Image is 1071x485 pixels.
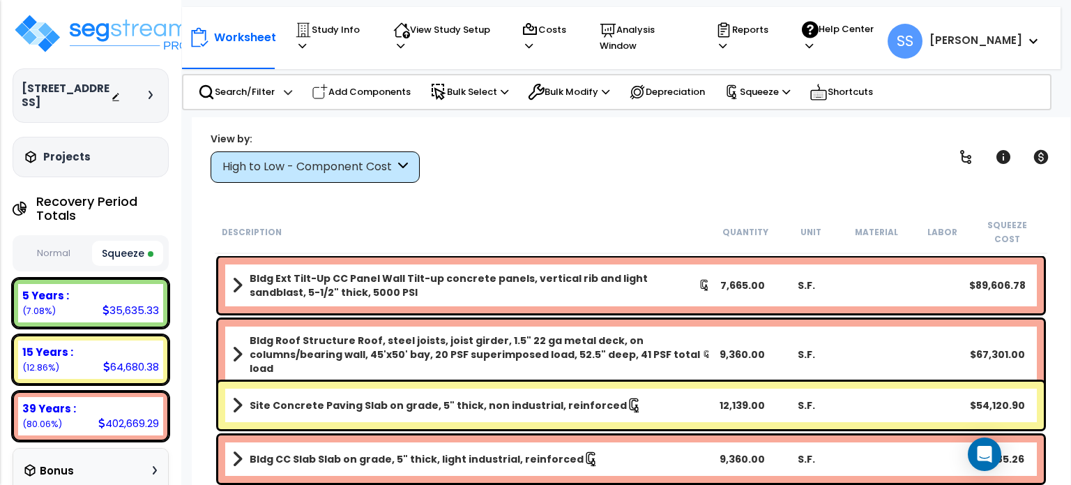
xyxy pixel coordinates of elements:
b: 5 Years : [22,288,69,303]
a: Assembly Title [232,271,711,299]
div: $54,120.90 [966,398,1029,412]
p: Shortcuts [810,82,873,102]
h3: Bonus [40,465,74,477]
a: Assembly Title [232,449,711,469]
p: Worksheet [214,28,276,47]
small: 7.084769923556369% [22,305,56,317]
p: Bulk Modify [528,84,609,100]
h3: [STREET_ADDRESS] [22,82,111,110]
div: Open Intercom Messenger [968,438,1001,471]
small: 80.05592413292644% [22,418,62,430]
b: [PERSON_NAME] [929,33,1022,47]
p: Reports [715,22,775,54]
div: Add Components [304,77,418,107]
small: Description [222,227,282,238]
b: 39 Years : [22,401,76,416]
div: S.F. [775,348,838,361]
button: Squeeze [92,241,162,266]
b: Bldg Ext Tilt-Up CC Panel Wall Tilt-up concrete panels, vertical rib and light sandblast, 5-1/2" ... [250,271,699,299]
div: $51,885.26 [966,452,1029,466]
div: $67,301.00 [966,348,1029,361]
div: 64,680.38 [103,359,159,374]
div: S.F. [775,452,838,466]
p: Analysis Window [600,22,689,54]
h4: Recovery Period Totals [36,195,168,223]
b: Bldg CC Slab Slab on grade, 5" thick, light industrial, reinforced [250,452,584,466]
a: Assembly Title [232,396,711,415]
div: 9,360.00 [711,452,775,466]
div: S.F. [775,398,838,412]
b: 15 Years : [22,345,73,359]
p: Depreciation [629,84,705,100]
p: Add Components [312,84,411,100]
p: View Study Setup [393,22,495,54]
small: Labor [927,227,957,238]
p: Help Center [802,21,880,54]
small: Unit [800,227,821,238]
div: Shortcuts [802,75,881,109]
h3: Projects [43,150,91,164]
div: 402,669.29 [98,416,159,431]
p: Bulk Select [430,84,508,100]
small: Squeeze Cost [987,220,1027,245]
p: Search/Filter [198,84,275,100]
span: SS [888,24,922,59]
p: Costs [522,22,574,54]
div: $89,606.78 [966,278,1029,292]
button: Normal [18,241,89,266]
small: Quantity [722,227,768,238]
div: View by: [211,132,420,146]
img: logo_pro_r.png [13,13,194,54]
a: Assembly Title [232,334,711,375]
b: Bldg Roof Structure Roof, steel joists, joist girder, 1.5" 22 ga metal deck, on columns/bearing w... [250,334,703,375]
small: 12.859305943517203% [22,361,59,373]
div: S.F. [775,278,838,292]
div: Depreciation [621,77,713,107]
div: 35,635.33 [102,303,159,318]
div: 12,139.00 [711,398,775,412]
b: Site Concrete Paving Slab on grade, 5" thick, non industrial, reinforced [250,398,627,412]
div: High to Low - Component Cost [222,159,395,175]
p: Study Info [295,22,366,54]
p: Squeeze [724,84,790,100]
div: 9,360.00 [711,348,775,361]
div: 7,665.00 [711,278,775,292]
small: Material [855,227,898,238]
